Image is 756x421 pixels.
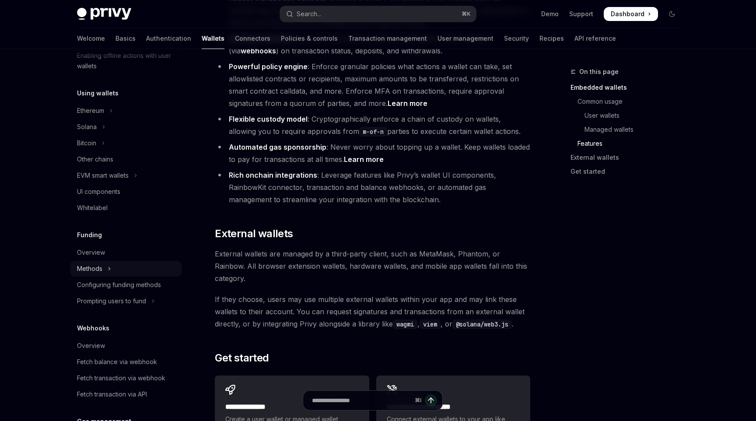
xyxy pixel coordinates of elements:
[665,7,679,21] button: Toggle dark mode
[388,99,427,108] a: Learn more
[77,247,105,258] div: Overview
[570,165,686,179] a: Get started
[70,168,182,183] button: Toggle EVM smart wallets section
[229,62,308,71] strong: Powerful policy engine
[70,261,182,277] button: Toggle Methods section
[215,248,530,284] span: External wallets are managed by a third-party client, such as MetaMask, Phantom, or Rainbow. All ...
[70,135,182,151] button: Toggle Bitcoin section
[604,7,658,21] a: Dashboard
[70,200,182,216] a: Whitelabel
[70,103,182,119] button: Toggle Ethereum section
[70,338,182,354] a: Overview
[393,319,417,329] code: wagmi
[202,28,224,49] a: Wallets
[146,28,191,49] a: Authentication
[70,184,182,200] a: UI components
[297,9,321,19] div: Search...
[77,203,108,213] div: Whitelabel
[570,137,686,151] a: Features
[77,340,105,351] div: Overview
[570,123,686,137] a: Managed wallets
[229,143,326,151] strong: Automated gas sponsorship
[77,280,161,290] div: Configuring funding methods
[504,28,529,49] a: Security
[570,151,686,165] a: External wallets
[539,28,564,49] a: Recipes
[579,67,619,77] span: On this page
[229,171,317,179] strong: Rich onchain integrations
[541,10,559,18] a: Demo
[235,28,270,49] a: Connectors
[77,88,119,98] h5: Using wallets
[241,46,276,56] a: webhooks
[70,370,182,386] a: Fetch transaction via webhook
[348,28,427,49] a: Transaction management
[611,10,644,18] span: Dashboard
[77,105,104,116] div: Ethereum
[77,230,102,240] h5: Funding
[77,373,165,383] div: Fetch transaction via webhook
[570,109,686,123] a: User wallets
[70,119,182,135] button: Toggle Solana section
[229,115,308,123] strong: Flexible custody model
[570,81,686,95] a: Embedded wallets
[77,8,131,20] img: dark logo
[215,60,530,109] li: : Enforce granular policies what actions a wallet can take, set allowlisted contracts or recipien...
[70,277,182,293] a: Configuring funding methods
[215,169,530,206] li: : Leverage features like Privy’s wallet UI components, RainbowKit connector, transaction and bala...
[77,263,102,274] div: Methods
[70,354,182,370] a: Fetch balance via webhook
[574,28,616,49] a: API reference
[77,296,146,306] div: Prompting users to fund
[215,351,269,365] span: Get started
[77,28,105,49] a: Welcome
[570,95,686,109] a: Common usage
[77,389,147,400] div: Fetch transaction via API
[70,151,182,167] a: Other chains
[452,319,512,329] code: @solana/web3.js
[77,138,96,148] div: Bitcoin
[281,28,338,49] a: Policies & controls
[115,28,136,49] a: Basics
[215,113,530,137] li: : Cryptographically enforce a chain of custody on wallets, allowing you to require approvals from...
[569,10,593,18] a: Support
[215,227,293,241] span: External wallets
[359,127,387,137] code: m-of-n
[77,186,120,197] div: UI components
[77,170,129,181] div: EVM smart wallets
[215,293,530,330] span: If they choose, users may use multiple external wallets within your app and may link these wallet...
[70,245,182,260] a: Overview
[344,155,384,164] a: Learn more
[425,394,437,407] button: Send message
[70,293,182,309] button: Toggle Prompting users to fund section
[77,357,157,367] div: Fetch balance via webhook
[77,122,97,132] div: Solana
[77,154,113,165] div: Other chains
[215,141,530,165] li: : Never worry about topping up a wallet. Keep wallets loaded to pay for transactions at all times.
[420,319,441,329] code: viem
[312,391,411,410] input: Ask a question...
[77,323,109,333] h5: Webhooks
[70,386,182,402] a: Fetch transaction via API
[280,6,476,22] button: Open search
[462,11,471,18] span: ⌘ K
[437,28,493,49] a: User management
